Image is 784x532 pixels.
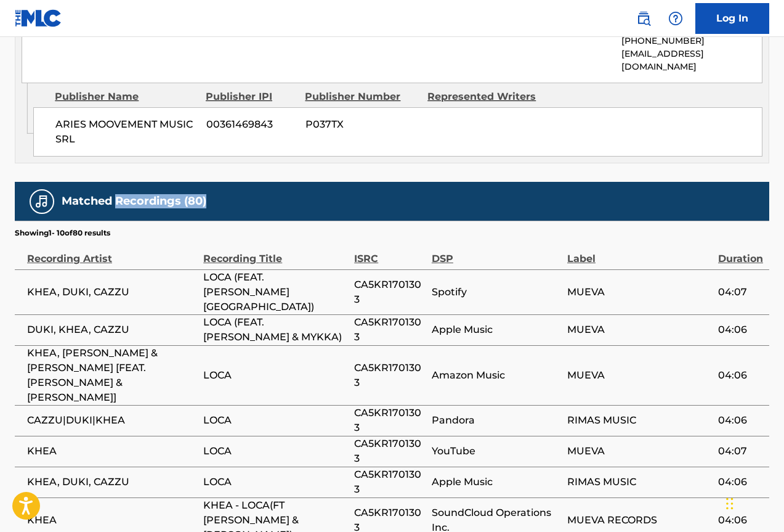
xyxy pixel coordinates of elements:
[354,315,426,345] span: CA5KR1701303
[354,406,426,435] span: CA5KR1701303
[27,346,197,405] span: KHEA, [PERSON_NAME] & [PERSON_NAME] [FEAT. [PERSON_NAME] & [PERSON_NAME]]
[567,368,712,383] span: MUEVA
[55,117,196,147] span: ARIES MOOVEMENT MUSIC SRL
[62,194,206,208] h5: Matched Recordings (80)
[27,413,197,428] span: CAZZU|DUKI|KHEA
[718,239,763,266] div: Duration
[718,322,763,337] span: 04:06
[718,475,763,489] span: 04:06
[206,117,296,132] span: 00361469843
[206,89,296,104] div: Publisher IPI
[722,473,784,532] div: Widget de chat
[27,475,197,489] span: KHEA, DUKI, CAZZU
[567,239,712,266] div: Label
[27,444,197,459] span: KHEA
[354,361,426,390] span: CA5KR1701303
[432,413,561,428] span: Pandora
[55,89,196,104] div: Publisher Name
[621,35,762,47] p: [PHONE_NUMBER]
[15,9,62,27] img: MLC Logo
[354,467,426,497] span: CA5KR1701303
[695,3,769,34] a: Log In
[718,368,763,383] span: 04:06
[567,285,712,300] span: MUEVA
[668,11,683,26] img: help
[567,322,712,337] span: MUEVA
[15,227,110,239] p: Showing 1 - 10 of 80 results
[718,444,763,459] span: 04:07
[718,413,763,428] span: 04:06
[432,444,561,459] span: YouTube
[718,513,763,528] span: 04:06
[203,475,348,489] span: LOCA
[203,270,348,314] span: LOCA (FEAT. [PERSON_NAME][GEOGRAPHIC_DATA])
[432,475,561,489] span: Apple Music
[27,322,197,337] span: DUKI, KHEA, CAZZU
[567,413,712,428] span: RIMAS MUSIC
[34,194,49,209] img: Matched Recordings
[27,239,197,266] div: Recording Artist
[203,368,348,383] span: LOCA
[663,6,688,31] div: Help
[567,475,712,489] span: RIMAS MUSIC
[567,444,712,459] span: MUEVA
[636,11,651,26] img: search
[432,239,561,266] div: DSP
[203,239,348,266] div: Recording Title
[718,285,763,300] span: 04:07
[567,513,712,528] span: MUEVA RECORDS
[427,89,541,104] div: Represented Writers
[305,117,418,132] span: P037TX
[203,444,348,459] span: LOCA
[305,89,418,104] div: Publisher Number
[432,322,561,337] span: Apple Music
[432,368,561,383] span: Amazon Music
[27,513,197,528] span: KHEA
[27,285,197,300] span: KHEA, DUKI, CAZZU
[432,285,561,300] span: Spotify
[726,485,733,522] div: Arrastrar
[354,239,426,266] div: ISRC
[621,47,762,73] p: [EMAIL_ADDRESS][DOMAIN_NAME]
[354,436,426,466] span: CA5KR1701303
[203,413,348,428] span: LOCA
[722,473,784,532] iframe: Chat Widget
[354,277,426,307] span: CA5KR1701303
[631,6,656,31] a: Public Search
[203,315,348,345] span: LOCA (FEAT. [PERSON_NAME] & MYKKA)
